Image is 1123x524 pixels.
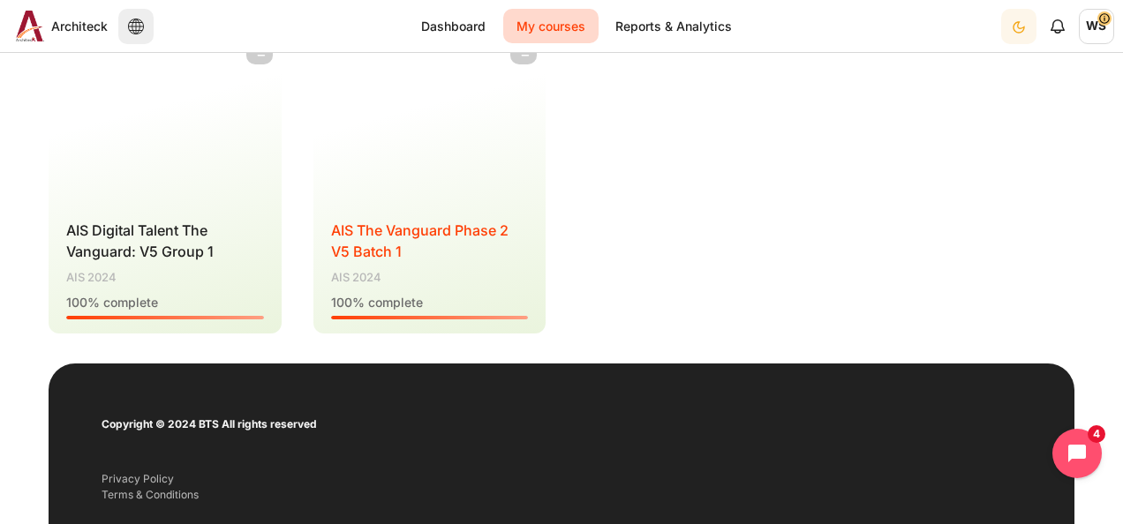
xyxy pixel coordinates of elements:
[66,295,87,310] span: 100
[331,293,529,311] div: % complete
[503,9,599,43] a: My courses
[331,269,381,287] span: AIS 2024
[51,17,108,35] span: Architeck
[102,472,174,485] a: Privacy Policy
[1079,9,1114,44] a: User menu
[331,295,352,310] span: 100
[66,293,264,311] div: % complete
[1003,8,1035,44] div: Dark Mode
[102,488,199,501] a: Terms & Conditions
[66,221,214,260] a: AIS Digital Talent The Vanguard: V5 Group 1
[102,417,317,430] strong: Copyright © 2024 BTS All rights reserved
[331,221,509,260] a: AIS The Vanguard Phase 2 V5 Batch 1
[66,269,117,287] span: AIS 2024
[9,11,108,41] a: Architeck Architeck
[602,9,745,43] a: Reports & Analytics
[408,9,499,43] a: Dashboard
[1001,9,1036,44] button: Light Mode Dark Mode
[118,9,154,44] button: Languages
[1079,9,1114,44] span: WS
[16,11,44,41] img: Architeck
[1040,9,1075,44] div: Show notification window with no new notifications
